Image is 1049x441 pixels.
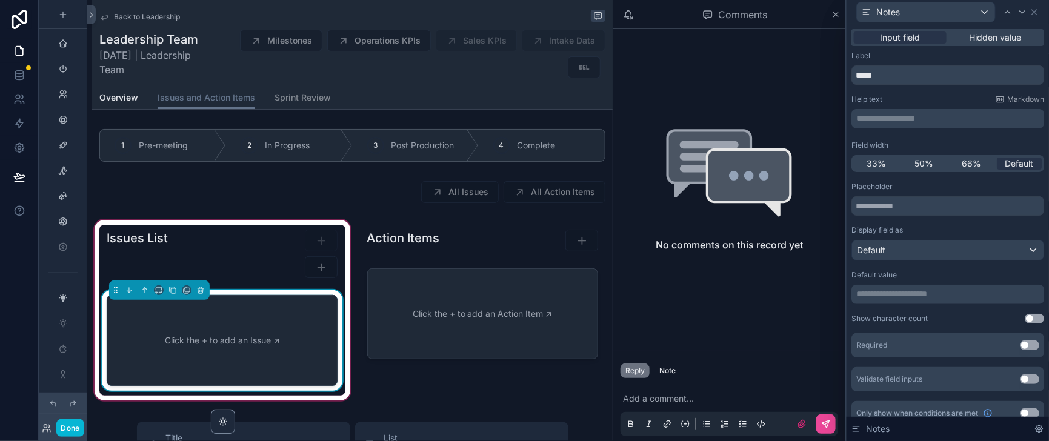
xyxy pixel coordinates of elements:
[867,157,886,170] span: 33%
[866,423,890,435] span: Notes
[1005,157,1033,170] span: Default
[114,12,180,22] span: Back to Leadership
[856,2,996,22] button: Notes
[659,366,676,376] div: Note
[165,334,280,346] span: Click the + to add an Issue ↗
[99,12,180,22] a: Back to Leadership
[856,340,887,350] div: Required
[856,374,922,384] div: Validate field inputs
[275,87,331,111] a: Sprint Review
[876,6,900,18] span: Notes
[856,408,978,418] span: Only show when conditions are met
[881,31,921,44] span: Input field
[99,48,211,77] span: [DATE] | Leadership Team
[851,51,870,61] label: Label
[970,31,1022,44] span: Hidden value
[851,270,897,280] label: Default value
[851,182,893,191] label: Placeholder
[56,419,84,437] button: Done
[1007,94,1044,104] span: Markdown
[718,7,767,22] span: Comments
[851,225,903,235] label: Display field as
[99,31,211,48] h1: Leadership Team
[851,141,888,150] label: Field width
[851,109,1044,128] div: scrollable content
[857,244,885,256] span: Default
[995,94,1044,104] a: Markdown
[851,240,1044,260] button: Default
[99,87,138,111] a: Overview
[158,87,255,110] a: Issues and Action Items
[656,237,803,252] h2: No comments on this record yet
[914,157,933,170] span: 50%
[621,363,650,378] button: Reply
[962,157,981,170] span: 66%
[851,94,882,104] label: Help text
[654,363,681,378] button: Note
[275,91,331,104] span: Sprint Review
[851,314,928,323] div: Show character count
[158,91,255,104] span: Issues and Action Items
[99,91,138,104] span: Overview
